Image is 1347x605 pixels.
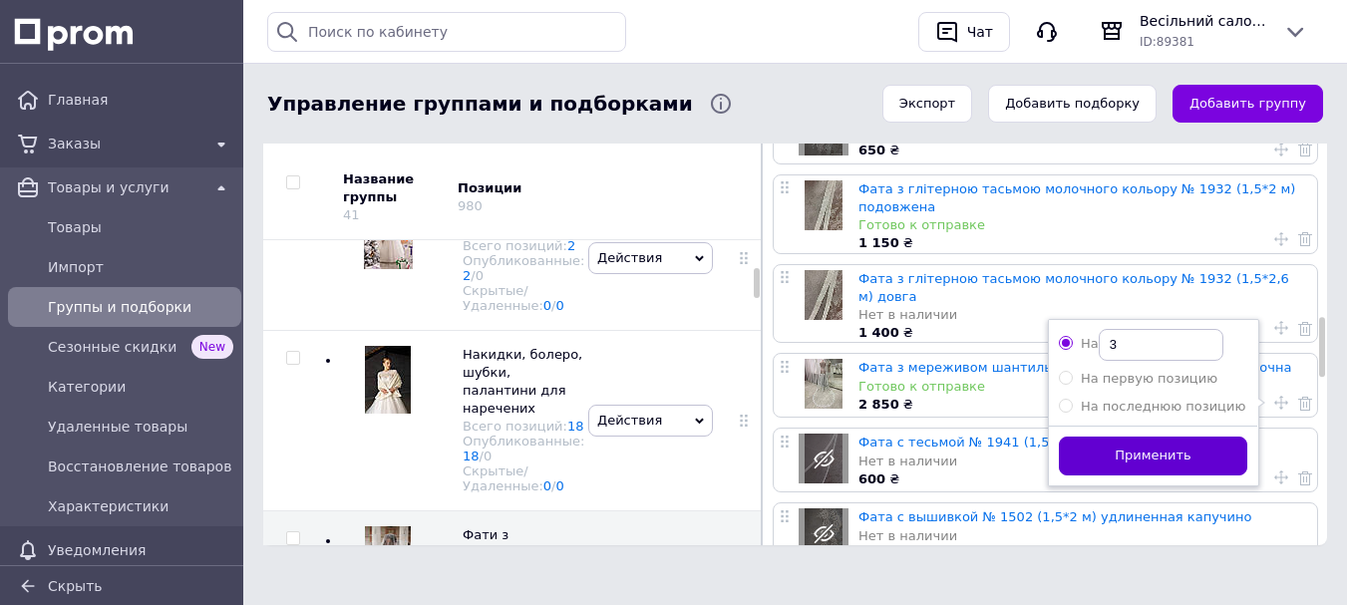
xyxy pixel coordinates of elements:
div: 0 [476,268,484,283]
div: Скрытые/Удаленные: [463,283,584,313]
a: 0 [543,298,551,313]
span: Главная [48,90,233,110]
input: На [1099,329,1223,361]
div: 0 [484,449,492,463]
span: Восстановление товаров [48,456,233,476]
span: / [480,449,493,463]
a: Фата с вышивкой № 1502 (1,5*2 м) удлиненная капучино [858,509,1251,524]
a: 0 [543,478,551,493]
div: Всего позиций: [463,419,584,434]
div: 41 [343,207,360,222]
span: Товары [48,217,233,237]
div: ₴ [858,324,1307,342]
span: Управление группами и подборками [267,90,693,119]
a: 2 [567,238,575,253]
span: Импорт [48,257,233,277]
a: 18 [567,419,584,434]
span: Заказы [48,134,201,153]
span: ID: 89381 [1140,35,1194,49]
span: / [551,478,564,493]
span: / [471,268,484,283]
div: Нет в наличии [858,306,1307,324]
button: Добавить группу [1173,85,1323,124]
span: New [191,335,233,359]
a: Удалить товар [1298,543,1312,561]
a: 0 [556,298,564,313]
div: 980 [458,198,483,213]
span: Группы и подборки [48,297,233,317]
a: Фата з мереживом шантильї № 2506 (1,5*2,6 м) довга молочна [858,360,1291,375]
div: ₴ [858,470,1307,488]
span: Сезонные скидки [48,337,183,357]
div: Позиции [458,179,627,197]
b: 1 150 [858,235,899,250]
a: Удалить товар [1298,229,1312,247]
div: ₴ [858,396,1307,414]
span: Удаленные товары [48,417,233,437]
a: Удалить товар [1298,468,1312,486]
a: 18 [463,449,480,463]
button: Экспорт [882,85,972,124]
div: Чат [963,17,997,47]
span: Весільний салон «[PERSON_NAME]» [1140,11,1267,31]
div: ₴ [858,234,1307,252]
a: Фата з глітерною тасьмою молочного кольору № 1932 (1,5*2 м) подовжена [858,181,1295,214]
a: 2 [463,268,471,283]
b: 600 [858,471,885,486]
span: Категории [48,377,233,397]
div: ₴ [858,142,1307,159]
span: Действия [597,250,662,265]
img: Накидки, болеро, шубки, палантини для наречених [365,346,411,414]
b: 2 850 [858,397,899,412]
div: Готово к отправке [858,216,1307,234]
div: Нет в наличии [858,453,1307,470]
span: Характеристики [48,496,233,516]
div: Нет в наличии [858,527,1307,545]
span: Товары и услуги [48,177,201,197]
a: Удалить товар [1298,141,1312,158]
b: 1 400 [858,325,899,340]
div: Готово к отправке [858,378,1307,396]
button: Применить [1059,437,1247,475]
div: ₴ [858,545,1307,563]
a: Удалить товар [1298,319,1312,337]
span: Действия [597,413,662,428]
button: Чат [918,12,1010,52]
a: Фата з глітерною тасьмою молочного кольору № 1932 (1,5*2,6 м) довга [858,271,1289,304]
b: 650 [858,143,885,157]
span: На последнюю позицию [1081,399,1245,414]
div: Название группы [343,170,443,206]
span: Накидки, болеро, шубки, палантини для наречених [463,347,582,417]
input: Поиск по кабинету [267,12,626,52]
a: 0 [556,478,564,493]
span: На первую позицию [1081,371,1217,386]
img: Фати з мереживом і вишивкою [365,526,411,594]
a: Фата с тесьмой № 1941 (1,5*2 м) удлиненная молочная [858,435,1239,450]
div: Опубликованные: [463,253,584,283]
div: Всего позиций: [463,238,584,253]
span: Скрыть [48,578,103,594]
div: Опубликованные: [463,434,584,463]
span: Фати з мереживом і вишивкою [463,527,549,578]
a: Удалить товар [1298,394,1312,412]
div: Скрытые/Удаленные: [463,463,584,493]
span: Уведомления [48,540,233,560]
button: Добавить подборку [988,85,1157,124]
span: На [1081,336,1223,351]
span: / [551,298,564,313]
